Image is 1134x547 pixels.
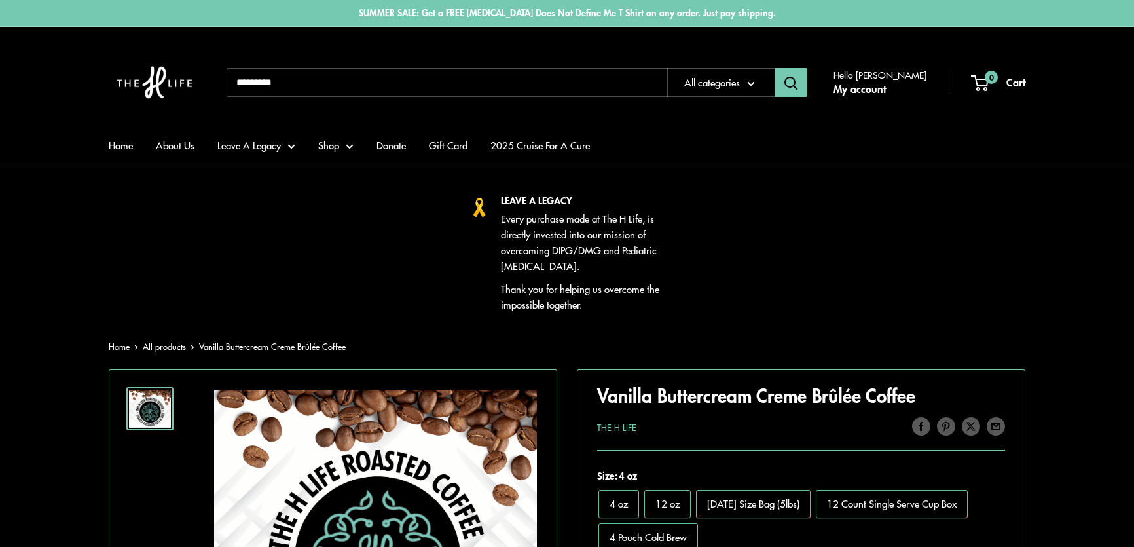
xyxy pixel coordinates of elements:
[109,339,346,354] nav: Breadcrumb
[109,340,130,352] a: Home
[227,68,667,97] input: Search...
[501,193,665,208] p: LEAVE A LEGACY
[833,79,886,99] a: My account
[501,281,665,312] p: Thank you for helping us overcome the impossible together.
[143,340,186,352] a: All products
[318,136,354,155] a: Shop
[962,416,980,436] a: Tweet on Twitter
[707,497,799,510] span: [DATE] Size Bag (5lbs)
[376,136,406,155] a: Donate
[501,211,665,274] p: Every purchase made at The H Life, is directly invested into our mission of overcoming DIPG/DMG a...
[129,390,171,428] img: Vanilla Buttercream Creme Brûlée Coffee
[833,66,926,83] span: Hello [PERSON_NAME]
[490,136,590,155] a: 2025 Cruise For A Cure
[597,466,1005,485] span: Size:
[912,416,930,436] a: Share on Facebook
[598,490,639,518] label: 4 oz
[655,497,680,510] span: 12 oz
[610,530,687,544] span: 4 Pouch Cold Brew
[644,490,691,518] label: 12 oz
[827,497,957,510] span: 12 Count Single Serve Cup Box
[156,136,194,155] a: About Us
[597,421,636,434] a: The H Life
[1006,74,1025,90] span: Cart
[987,416,1005,436] a: Share by email
[816,490,968,518] label: 12 Count Single Serve Cup Box
[937,416,955,436] a: Pin on Pinterest
[217,136,295,155] a: Leave A Legacy
[109,40,200,125] img: The H Life
[775,68,807,97] button: Search
[617,468,637,483] span: 4 oz
[610,497,628,510] span: 4 oz
[696,490,811,518] label: Monday Size Bag (5lbs)
[109,136,133,155] a: Home
[597,383,1005,409] h1: Vanilla Buttercream Creme Brûlée Coffee
[429,136,467,155] a: Gift Card
[199,340,346,352] span: Vanilla Buttercream Creme Brûlée Coffee
[985,71,998,84] span: 0
[972,73,1025,92] a: 0 Cart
